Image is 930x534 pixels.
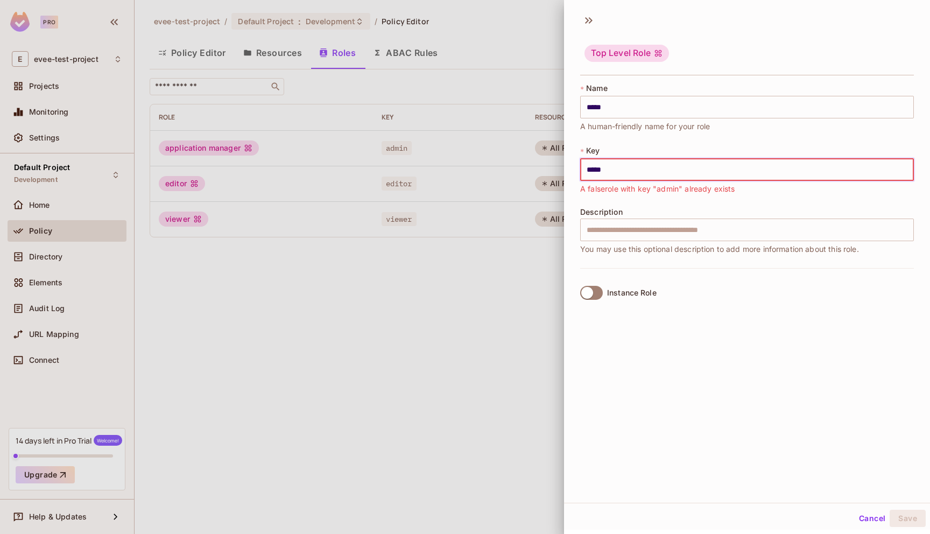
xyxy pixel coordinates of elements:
[580,208,623,216] span: Description
[580,243,859,255] span: You may use this optional description to add more information about this role.
[890,510,926,527] button: Save
[584,45,669,62] div: Top Level Role
[855,510,890,527] button: Cancel
[580,183,735,195] span: A falserole with key "admin" already exists
[586,84,608,93] span: Name
[586,146,600,155] span: Key
[607,289,657,297] div: Instance Role
[580,121,710,132] span: A human-friendly name for your role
